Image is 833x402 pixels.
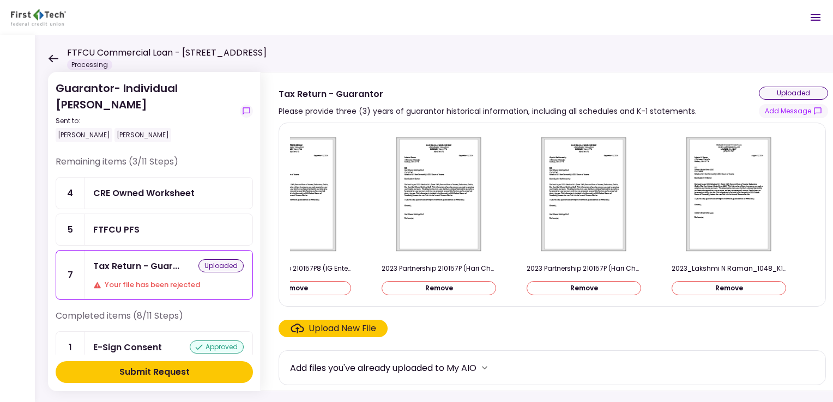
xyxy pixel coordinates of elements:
button: more [476,360,493,376]
div: Add files you've already uploaded to My AIO [290,361,476,375]
a: 5FTFCU PFS [56,214,253,246]
div: 2023_Lakshmi N Raman_1048_K1_Partnership.pdf [672,264,786,273]
div: Sent to: [56,116,236,126]
a: 7Tax Return - GuarantoruploadedYour file has been rejected [56,250,253,300]
div: Tax Return - Guarantor [279,87,697,101]
div: 1 [56,332,84,363]
div: [PERSON_NAME] [56,128,112,142]
div: Guarantor- Individual [PERSON_NAME] [56,80,236,142]
div: uploaded [198,259,244,272]
div: Remaining items (3/11 Steps) [56,155,253,177]
div: Please provide three (3) years of guarantor historical information, including all schedules and K... [279,105,697,118]
div: 2023 Partnership 210157P (Hari Charan Holdings LLC) K-1 Package for (Gayathri Sathiamoorthy).pdf [527,264,641,273]
a: 1E-Sign Consentapproved [56,331,253,363]
button: Open menu [802,4,829,31]
div: CRE Owned Worksheet [93,186,195,200]
button: Remove [527,281,641,295]
button: Remove [237,281,351,295]
div: Upload New File [309,322,376,335]
div: Submit Request [119,366,190,379]
div: Processing [67,59,112,70]
img: Partner icon [11,9,66,26]
div: 2023 Partnership 210157P (Hari Charan Holdings LLC) K-1 Package for (Lakshmi Raman).pdf [382,264,496,273]
div: FTFCU PFS [93,223,140,236]
div: 7 [56,251,84,299]
div: Your file has been rejected [93,279,244,290]
a: 4CRE Owned Worksheet [56,177,253,209]
div: uploaded [759,87,828,100]
div: Tax Return - Guarantor [93,259,179,273]
div: E-Sign Consent [93,340,162,354]
div: 2023 Partnership 210157P8 (IG Enterprises LLC) K-1 Package for (Gayathri Sathiamoorthy).pdf [237,264,351,273]
button: Remove [672,281,786,295]
span: Click here to upload the required document [279,320,388,337]
div: 4 [56,178,84,209]
div: [PERSON_NAME] [114,128,171,142]
button: Submit Request [56,361,253,383]
div: Completed items (8/11 Steps) [56,309,253,331]
div: 5 [56,214,84,245]
h1: FTFCU Commercial Loan - [STREET_ADDRESS] [67,46,267,59]
button: show-messages [759,104,828,118]
button: Remove [382,281,496,295]
div: approved [190,340,244,354]
button: show-messages [240,105,253,118]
